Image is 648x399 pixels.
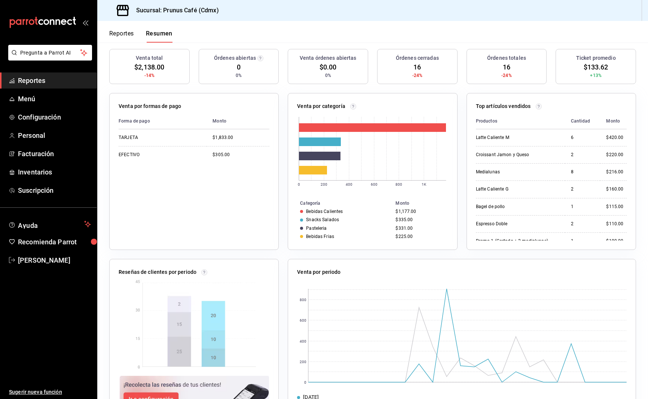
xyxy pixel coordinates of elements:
[422,182,427,186] text: 1K
[18,149,91,159] span: Facturación
[130,6,219,15] h3: Sucursal: Prunus Café (Cdmx)
[306,209,343,214] div: Bebidas Calientes
[146,30,172,43] button: Resumen
[297,102,345,110] p: Venta por categoría
[9,388,91,396] span: Sugerir nueva función
[20,49,80,57] span: Pregunta a Parrot AI
[119,134,193,141] div: TARJETA
[584,62,608,72] span: $133.62
[571,238,594,244] div: 1
[320,62,337,72] span: $0.00
[119,102,181,110] p: Venta por formas de pago
[395,209,445,214] div: $1,177.00
[288,199,392,207] th: Categoría
[576,54,616,62] h3: Ticket promedio
[346,182,352,186] text: 400
[300,360,306,364] text: 200
[476,221,551,227] div: Espresso Doble
[606,169,627,175] div: $216.00
[371,182,378,186] text: 600
[134,62,164,72] span: $2,138.00
[300,54,357,62] h3: Venta órdenes abiertas
[590,72,602,79] span: +13%
[395,234,445,239] div: $225.00
[109,30,172,43] div: navigation tabs
[304,380,306,384] text: 0
[18,94,91,104] span: Menú
[300,339,306,343] text: 400
[571,186,594,192] div: 2
[571,134,594,141] div: 6
[325,72,331,79] span: 0%
[18,185,91,195] span: Suscripción
[18,130,91,140] span: Personal
[476,113,565,129] th: Productos
[144,72,155,79] span: -14%
[236,72,242,79] span: 0%
[476,169,551,175] div: Medialunas
[18,237,91,247] span: Recomienda Parrot
[82,19,88,25] button: open_drawer_menu
[8,45,92,61] button: Pregunta a Parrot AI
[18,255,91,265] span: [PERSON_NAME]
[395,217,445,222] div: $335.00
[109,30,134,43] button: Reportes
[213,152,269,158] div: $305.00
[606,238,627,244] div: $100.00
[412,72,423,79] span: -24%
[606,221,627,227] div: $110.00
[119,268,196,276] p: Reseñas de clientes por periodo
[571,221,594,227] div: 2
[300,298,306,302] text: 800
[5,54,92,62] a: Pregunta a Parrot AI
[606,134,627,141] div: $420.00
[18,167,91,177] span: Inventarios
[476,102,531,110] p: Top artículos vendidos
[18,75,91,86] span: Reportes
[136,54,163,62] h3: Venta total
[476,238,551,244] div: Promo 1 (Cortado + 2 medialunas)
[119,113,207,129] th: Forma de pago
[501,72,512,79] span: -24%
[395,182,402,186] text: 800
[476,204,551,210] div: Bagel de pollo
[306,226,327,231] div: Pasteleria
[214,54,256,62] h3: Órdenes abiertas
[606,204,627,210] div: $115.00
[18,112,91,122] span: Configuración
[476,152,551,158] div: Croissant Jamon y Queso
[321,182,327,186] text: 200
[396,54,439,62] h3: Órdenes cerradas
[476,186,551,192] div: Latte Caliente G
[297,268,340,276] p: Venta por periodo
[395,226,445,231] div: $331.00
[298,182,300,186] text: 0
[392,199,457,207] th: Monto
[571,204,594,210] div: 1
[213,134,269,141] div: $1,833.00
[237,62,241,72] span: 0
[606,186,627,192] div: $160.00
[18,220,81,229] span: Ayuda
[306,234,334,239] div: Bebidas Frias
[119,152,193,158] div: EFECTIVO
[413,62,421,72] span: 16
[306,217,339,222] div: Snacks Salados
[207,113,269,129] th: Monto
[606,152,627,158] div: $220.00
[571,169,594,175] div: 8
[487,54,526,62] h3: Órdenes totales
[600,113,627,129] th: Monto
[571,152,594,158] div: 2
[565,113,600,129] th: Cantidad
[503,62,510,72] span: 16
[300,318,306,322] text: 600
[476,134,551,141] div: Latte Caliente M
